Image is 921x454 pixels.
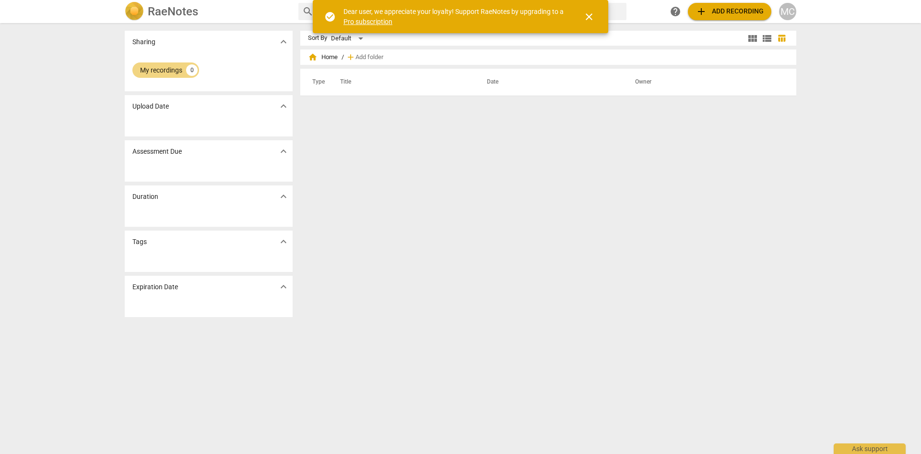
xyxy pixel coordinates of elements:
[777,34,786,43] span: table_chart
[308,35,327,42] div: Sort By
[278,236,289,247] span: expand_more
[308,52,338,62] span: Home
[779,3,796,20] button: MC
[624,69,786,96] th: Owner
[324,11,336,23] span: check_circle
[186,64,198,76] div: 0
[747,33,758,44] span: view_module
[132,282,178,292] p: Expiration Date
[278,281,289,293] span: expand_more
[132,101,169,111] p: Upload Date
[276,35,291,49] button: Show more
[834,443,906,454] div: Ask support
[346,52,355,62] span: add
[342,54,344,61] span: /
[276,189,291,204] button: Show more
[278,36,289,48] span: expand_more
[276,99,291,113] button: Show more
[305,69,329,96] th: Type
[774,31,789,46] button: Table view
[125,2,144,21] img: Logo
[125,2,291,21] a: LogoRaeNotes
[760,31,774,46] button: List view
[278,100,289,112] span: expand_more
[276,144,291,159] button: Show more
[132,37,155,47] p: Sharing
[132,147,182,157] p: Assessment Due
[761,33,773,44] span: view_list
[667,3,684,20] a: Help
[688,3,771,20] button: Upload
[148,5,198,18] h2: RaeNotes
[132,237,147,247] p: Tags
[696,6,764,17] span: Add recording
[670,6,681,17] span: help
[278,191,289,202] span: expand_more
[696,6,707,17] span: add
[343,18,392,25] a: Pro subscription
[140,65,182,75] div: My recordings
[331,31,366,46] div: Default
[343,7,566,26] div: Dear user, we appreciate your loyalty! Support RaeNotes by upgrading to a
[745,31,760,46] button: Tile view
[278,146,289,157] span: expand_more
[583,11,595,23] span: close
[276,234,291,249] button: Show more
[132,192,158,202] p: Duration
[475,69,624,96] th: Date
[308,52,318,62] span: home
[302,6,314,17] span: search
[329,69,475,96] th: Title
[355,54,383,61] span: Add folder
[578,5,601,28] button: Close
[276,280,291,294] button: Show more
